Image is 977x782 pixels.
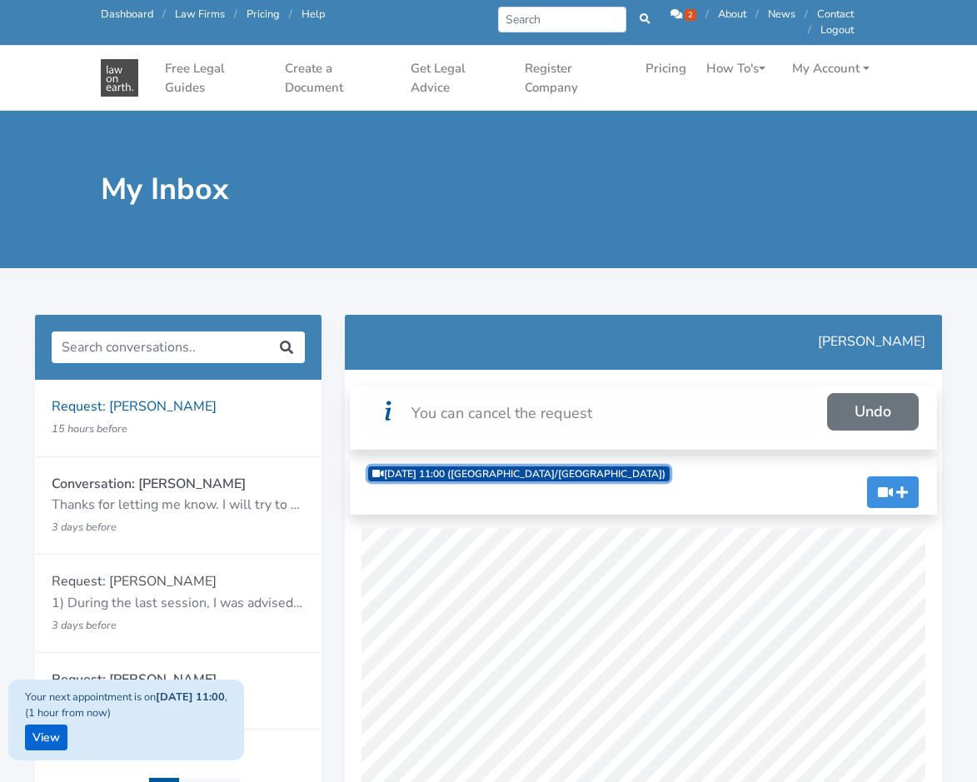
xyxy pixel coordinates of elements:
a: Pricing [639,52,693,85]
p: Request: [PERSON_NAME] [52,571,305,593]
p: Request: [PERSON_NAME] [52,396,305,418]
a: View [25,725,67,750]
small: 3 days before [52,520,117,535]
span: / [805,7,808,22]
a: Contact [817,7,854,22]
a: Pricing [247,7,280,22]
span: / [808,22,811,37]
a: Get Legal Advice [404,52,511,103]
p: [PERSON_NAME] [361,331,925,353]
span: / [755,7,759,22]
a: About [718,7,746,22]
span: / [162,7,166,22]
img: Law On Earth [101,59,138,97]
a: My Account [785,52,876,85]
p: Thanks for letting me know. I will try to book [DATE] then. Have a lovely day [52,495,305,516]
input: Search [498,7,627,32]
input: Search conversations.. [52,331,269,363]
span: 2 [685,9,696,21]
a: Logout [820,22,854,37]
small: 3 days before [52,618,117,633]
a: Free Legal Guides [158,52,272,103]
a: Register Company [518,52,632,103]
a: News [768,7,795,22]
a: Help [302,7,325,22]
p: Conversation: [PERSON_NAME] [52,474,305,496]
small: 15 hours before [52,421,127,436]
a: Law Firms [175,7,225,22]
a: Conversation: [PERSON_NAME] Thanks for letting me know. I will try to book [DATE] then. Have a lo... [35,457,322,555]
a: [DATE] 11:00 ([GEOGRAPHIC_DATA]/[GEOGRAPHIC_DATA]) [368,466,670,481]
h1: My Inbox [101,171,477,208]
a: Request: [PERSON_NAME] 1 week before [35,653,322,730]
a: Create a Document [278,52,397,103]
p: 1) During the last session, I was advised to wait for the hearings ([PERSON_NAME] and Police matt... [52,593,305,615]
a: 2 [670,7,699,22]
a: Request: [PERSON_NAME] 1) During the last session, I was advised to wait for the hearings ([PERSO... [35,555,322,653]
p: Request: [PERSON_NAME] [52,670,305,691]
a: Dashboard [101,7,153,22]
a: How To's [700,52,772,85]
a: Request: [PERSON_NAME] 15 hours before [35,380,322,456]
a: Undo [827,393,919,431]
div: Your next appointment is on , (1 hour from now) [8,680,244,760]
span: / [289,7,292,22]
strong: [DATE] 11:00 [156,690,225,705]
span: / [705,7,709,22]
span: / [234,7,237,22]
div: You can cancel the request [378,396,592,426]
